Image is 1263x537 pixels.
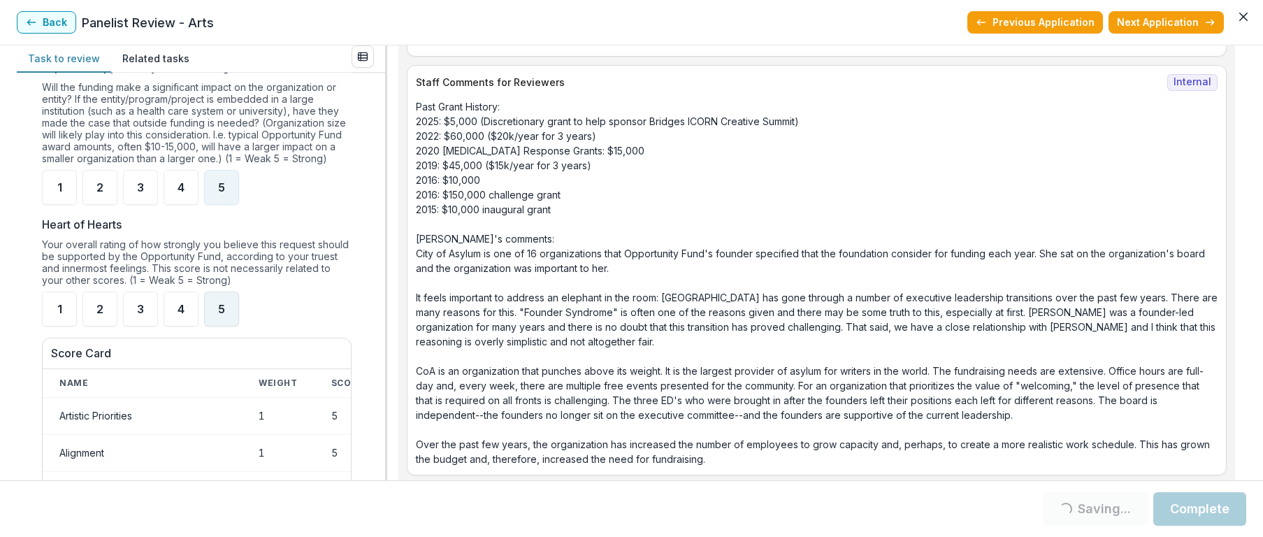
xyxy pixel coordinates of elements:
div: Will the funding make a significant impact on the organization or entity? If the entity/program/p... [42,81,352,170]
span: Internal [1167,74,1218,91]
div: Your overall rating of how strongly you believe this request should be supported by the Opportuni... [42,238,352,292]
span: 1 [57,182,62,193]
span: 4 [178,303,185,315]
h3: Score Card [51,347,342,360]
span: 2 [96,182,103,193]
td: 1 [242,398,315,435]
td: 5 [315,435,448,472]
button: Back [17,11,76,34]
button: View all reviews [352,45,374,68]
span: 5 [218,182,225,193]
button: Related tasks [111,45,201,73]
td: 1 [242,435,315,472]
button: Task to review [17,45,111,73]
span: 1 [57,303,62,315]
button: Close [1232,6,1255,28]
td: 1 [242,472,315,509]
button: Saving... [1043,492,1148,526]
td: 5 [315,398,448,435]
p: Past Grant History: 2025: $5,000 (Discretionary grant to help sponsor Bridges ICORN Creative Summ... [416,99,1218,466]
th: Name [43,369,242,398]
p: Heart of Hearts [42,216,122,233]
p: Staff Comments for Reviewers [416,75,1162,89]
td: Alignment [43,435,242,472]
button: Next Application [1109,11,1224,34]
button: Complete [1153,492,1246,526]
td: Feasibility of the Plan [43,472,242,509]
span: 3 [137,182,144,193]
span: 2 [96,303,103,315]
span: 5 [218,303,225,315]
th: Weight [242,369,315,398]
p: Panelist Review - Arts [82,13,214,32]
td: Artistic Priorities [43,398,242,435]
td: 5 [315,472,448,509]
th: Score [315,369,448,398]
button: Previous Application [967,11,1103,34]
span: 4 [178,182,185,193]
span: 3 [137,303,144,315]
